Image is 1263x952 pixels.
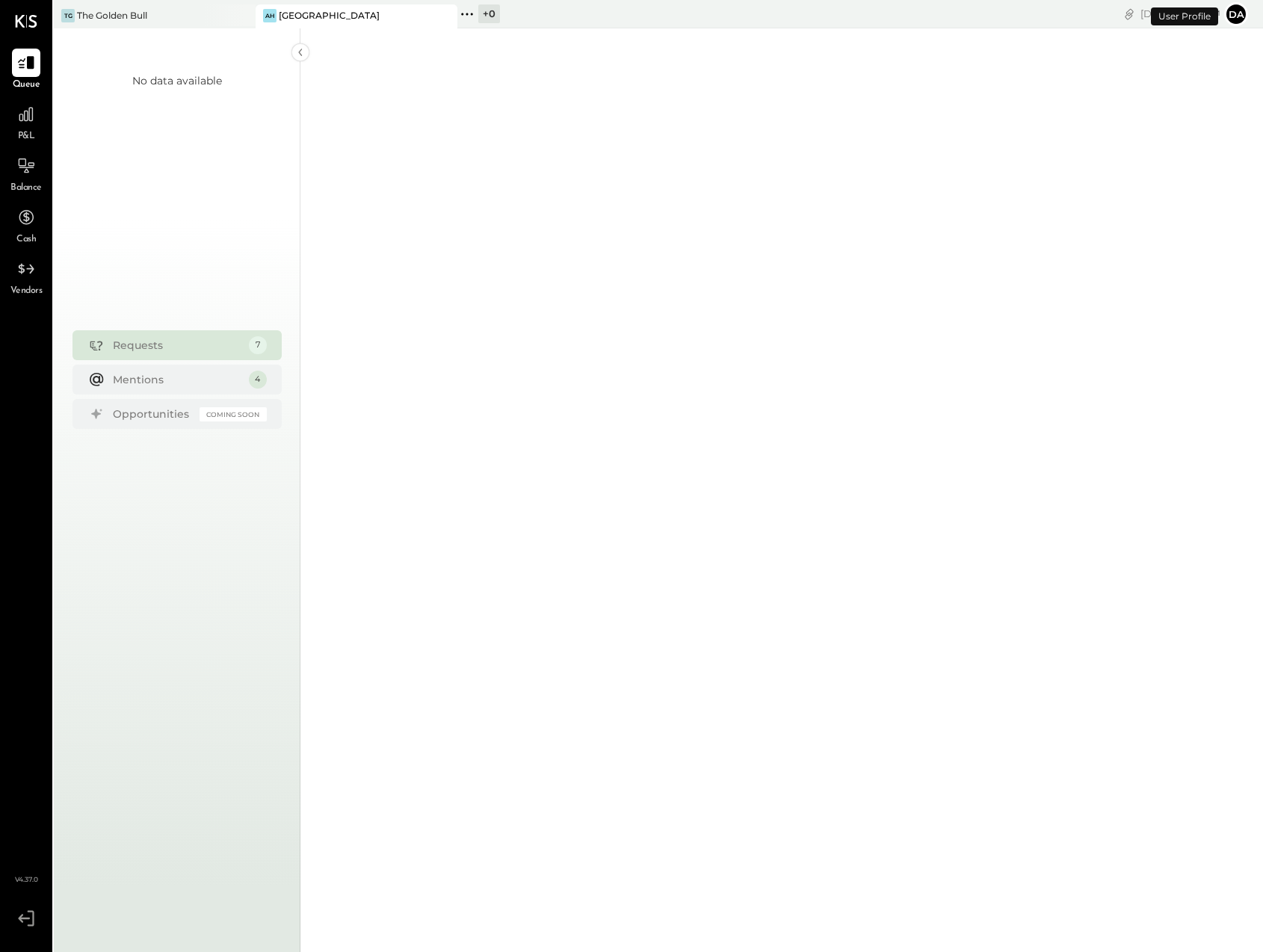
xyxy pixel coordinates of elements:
[1151,7,1218,25] div: User Profile
[1,152,52,195] a: Balance
[200,407,267,421] div: Coming Soon
[263,9,277,22] div: AH
[249,336,267,354] div: 7
[10,182,42,195] span: Balance
[61,9,75,22] div: TG
[1122,6,1137,22] div: copy link
[113,338,241,353] div: Requests
[1,100,52,143] a: P&L
[132,73,222,88] div: No data available
[1,49,52,92] a: Queue
[10,285,43,298] span: Vendors
[1224,2,1248,26] button: da
[1140,7,1220,21] div: [DATE]
[1,203,52,247] a: Cash
[13,78,40,92] span: Queue
[249,371,267,389] div: 4
[18,130,35,143] span: P&L
[77,9,147,22] div: The Golden Bull
[113,407,192,421] div: Opportunities
[279,9,380,22] div: [GEOGRAPHIC_DATA]
[113,372,241,387] div: Mentions
[1,255,52,298] a: Vendors
[478,4,500,23] div: + 0
[16,233,36,247] span: Cash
